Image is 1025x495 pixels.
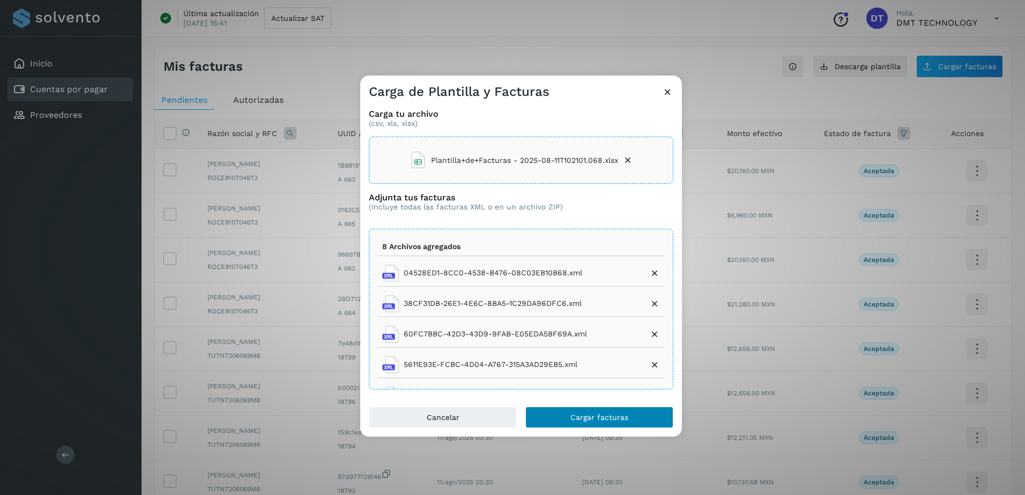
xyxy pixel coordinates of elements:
span: 5611E93E-FCBC-4D04-A767-315A3AD29EB5.xml [404,359,577,370]
p: (csv, xls, xlsx) [369,119,673,128]
span: 38CF31DB-26E1-4E6C-8BA5-1C29DA96DFC6.xml [404,298,582,309]
p: 8 Archivos agregados [382,242,460,251]
span: 60FC7BBC-42D3-43D9-9FAB-E05EDA5BF69A.xml [404,328,587,340]
h3: Adjunta tus facturas [369,192,563,202]
h3: Carga tu archivo [369,109,673,119]
p: (Incluye todas las facturas XML o en un archivo ZIP) [369,202,563,212]
span: 04528ED1-8CC0-4538-B476-08C03EB10B68.xml [404,267,582,279]
span: Cargar facturas [570,414,628,421]
span: Plantilla+de+Facturas - 2025-08-11T102101.068.xlsx [431,155,618,166]
button: Cargar facturas [525,407,673,428]
button: Cancelar [369,407,517,428]
h3: Carga de Plantilla y Facturas [369,84,549,100]
span: Cancelar [427,414,459,421]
